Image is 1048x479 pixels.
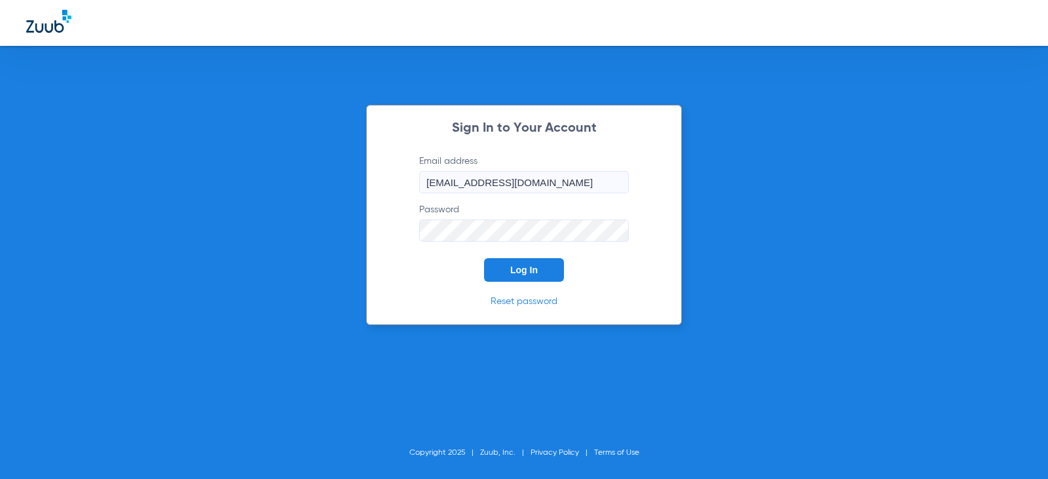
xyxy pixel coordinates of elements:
[484,258,564,282] button: Log In
[419,155,629,193] label: Email address
[419,171,629,193] input: Email address
[400,122,648,135] h2: Sign In to Your Account
[594,449,639,457] a: Terms of Use
[510,265,538,275] span: Log In
[419,220,629,242] input: Password
[419,203,629,242] label: Password
[531,449,579,457] a: Privacy Policy
[409,446,480,459] li: Copyright 2025
[491,297,557,306] a: Reset password
[480,446,531,459] li: Zuub, Inc.
[26,10,71,33] img: Zuub Logo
